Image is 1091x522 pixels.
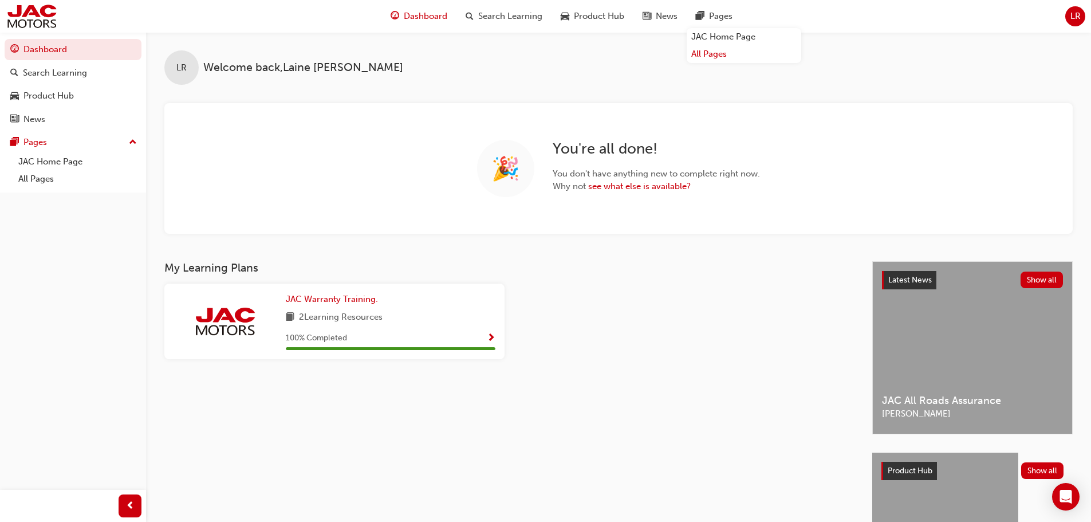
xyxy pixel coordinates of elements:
[10,68,18,79] span: search-icon
[888,466,932,476] span: Product Hub
[299,311,383,325] span: 2 Learning Resources
[286,332,347,345] span: 100 % Completed
[1052,483,1080,511] div: Open Intercom Messenger
[1065,6,1085,26] button: LR
[10,115,19,125] span: news-icon
[5,37,141,132] button: DashboardSearch LearningProduct HubNews
[1021,272,1064,288] button: Show all
[882,271,1063,289] a: Latest NewsShow all
[286,294,378,304] span: JAC Warranty Training.
[5,62,141,84] a: Search Learning
[643,9,651,23] span: news-icon
[5,109,141,130] a: News
[561,9,569,23] span: car-icon
[176,61,187,74] span: LR
[10,138,19,148] span: pages-icon
[709,10,732,23] span: Pages
[491,162,520,175] span: 🎉
[487,331,495,346] button: Show Progress
[872,261,1073,434] a: Latest NewsShow allJAC All Roads Assurance[PERSON_NAME]
[553,140,760,158] h2: You're all done!
[478,10,542,23] span: Search Learning
[5,132,141,153] button: Pages
[404,10,447,23] span: Dashboard
[487,333,495,344] span: Show Progress
[687,28,801,46] a: JAC Home Page
[696,9,704,23] span: pages-icon
[129,135,137,150] span: up-icon
[1021,462,1064,479] button: Show all
[552,5,633,28] a: car-iconProduct Hub
[23,89,74,103] div: Product Hub
[14,153,141,171] a: JAC Home Page
[391,9,399,23] span: guage-icon
[656,10,678,23] span: News
[1070,10,1081,23] span: LR
[456,5,552,28] a: search-iconSearch Learning
[888,275,932,285] span: Latest News
[286,293,383,306] a: JAC Warranty Training.
[203,61,403,74] span: Welcome back , Laine [PERSON_NAME]
[5,39,141,60] a: Dashboard
[553,180,760,193] span: Why not
[126,499,135,513] span: prev-icon
[882,407,1063,421] span: [PERSON_NAME]
[10,45,19,55] span: guage-icon
[14,170,141,188] a: All Pages
[23,136,47,149] div: Pages
[23,66,87,80] div: Search Learning
[286,311,294,325] span: book-icon
[588,181,691,191] a: see what else is available?
[687,5,742,28] a: pages-iconPages
[5,85,141,107] a: Product Hub
[10,91,19,101] span: car-icon
[466,9,474,23] span: search-icon
[633,5,687,28] a: news-iconNews
[882,394,1063,407] span: JAC All Roads Assurance
[553,167,760,180] span: You don't have anything new to complete right now.
[381,5,456,28] a: guage-iconDashboard
[687,45,801,63] a: All Pages
[881,462,1064,480] a: Product HubShow all
[574,10,624,23] span: Product Hub
[23,113,45,126] div: News
[194,306,257,337] img: jac-portal
[164,261,854,274] h3: My Learning Plans
[6,3,58,29] img: jac-portal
